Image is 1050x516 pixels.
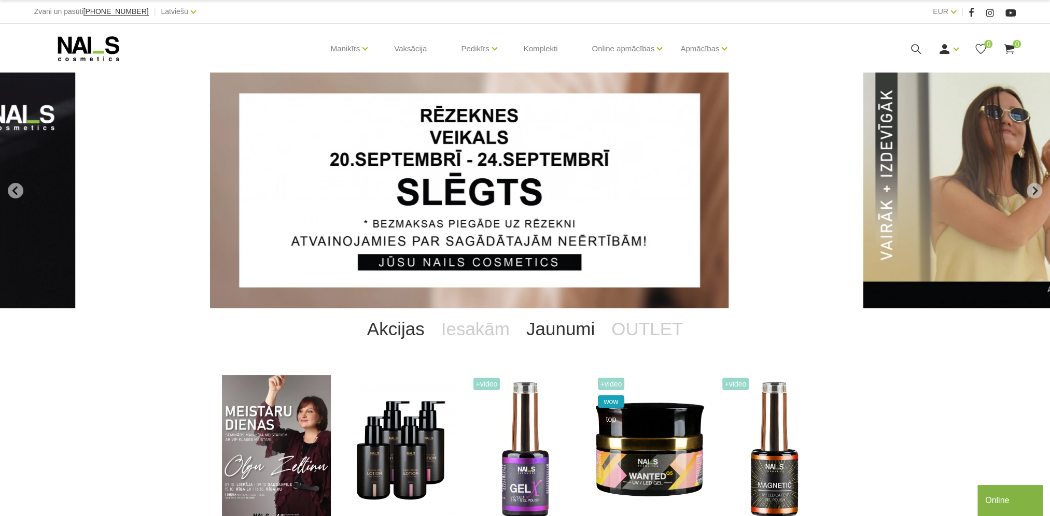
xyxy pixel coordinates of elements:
[461,28,489,69] a: Pedikīrs
[1013,40,1021,48] span: 0
[1027,183,1042,198] button: Next slide
[331,28,360,69] a: Manikīrs
[473,378,500,390] span: +Video
[518,308,603,350] a: Jaunumi
[961,5,963,18] span: |
[598,413,625,425] span: top
[722,378,749,390] span: +Video
[984,40,992,48] span: 0
[433,308,518,350] a: Iesakām
[210,73,840,308] li: 1 of 13
[933,5,948,18] a: EUR
[83,8,149,16] a: [PHONE_NUMBER]
[1003,42,1016,55] a: 0
[680,28,719,69] a: Apmācības
[154,5,156,18] span: |
[515,24,566,74] a: Komplekti
[386,24,435,74] a: Vaksācija
[359,308,433,350] a: Akcijas
[598,378,625,390] span: +Video
[8,183,23,198] button: Go to last slide
[977,483,1045,516] iframe: chat widget
[974,42,987,55] a: 0
[83,7,149,16] span: [PHONE_NUMBER]
[598,395,625,408] span: wow
[161,5,188,18] a: Latviešu
[603,308,691,350] a: OUTLET
[592,28,654,69] a: Online apmācības
[34,5,149,18] div: Zvani un pasūti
